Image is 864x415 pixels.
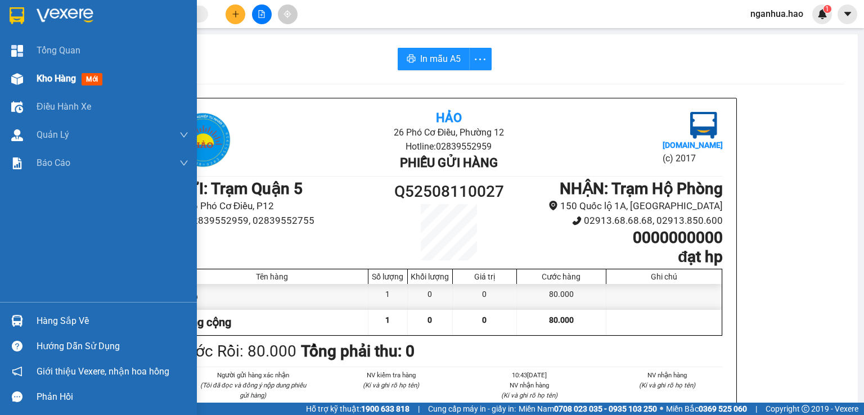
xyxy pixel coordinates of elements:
[37,73,76,84] span: Kho hàng
[368,284,408,309] div: 1
[37,389,188,405] div: Phản hồi
[179,130,188,139] span: down
[408,284,453,309] div: 0
[200,381,306,399] i: (Tôi đã đọc và đồng ý nộp dung phiếu gửi hàng)
[11,157,23,169] img: solution-icon
[363,381,419,389] i: (Kí và ghi rõ họ tên)
[517,228,723,247] h1: 0000000000
[517,247,723,267] h1: đạt hp
[548,201,558,210] span: environment
[411,272,449,281] div: Khối lượng
[517,213,723,228] li: 02913.68.68.68, 02913.850.600
[266,139,631,154] li: Hotline: 02839552959
[252,4,272,24] button: file-add
[663,141,723,150] b: [DOMAIN_NAME]
[407,54,416,65] span: printer
[456,272,514,281] div: Giá trị
[278,4,298,24] button: aim
[418,403,420,415] span: |
[741,7,812,21] span: nganhua.hao
[572,216,582,225] span: phone
[258,10,265,18] span: file-add
[301,342,415,360] b: Tổng phải thu: 0
[817,9,827,19] img: icon-new-feature
[436,111,462,125] b: Hảo
[549,315,574,324] span: 80.000
[37,128,69,142] span: Quản Lý
[197,370,309,380] li: Người gửi hàng xác nhận
[11,101,23,113] img: warehouse-icon
[175,339,296,364] div: Cước Rồi : 80.000
[400,156,498,170] b: Phiếu gửi hàng
[361,404,409,413] strong: 1900 633 818
[427,315,432,324] span: 0
[560,179,723,198] b: NHẬN : Trạm Hộ Phòng
[519,403,657,415] span: Miền Nam
[474,370,585,380] li: 10:43[DATE]
[482,315,487,324] span: 0
[755,403,757,415] span: |
[306,403,409,415] span: Hỗ trợ kỹ thuật:
[843,9,853,19] span: caret-down
[37,156,70,170] span: Báo cáo
[37,313,188,330] div: Hàng sắp về
[612,370,723,380] li: NV nhận hàng
[690,112,717,139] img: logo.jpg
[838,4,857,24] button: caret-down
[554,404,657,413] strong: 0708 023 035 - 0935 103 250
[517,284,606,309] div: 80.000
[11,73,23,85] img: warehouse-icon
[37,364,169,378] span: Giới thiệu Vexere, nhận hoa hồng
[660,407,663,411] span: ⚪️
[517,199,723,214] li: 150 Quốc lộ 1A, [GEOGRAPHIC_DATA]
[11,129,23,141] img: warehouse-icon
[12,391,22,402] span: message
[520,272,603,281] div: Cước hàng
[823,5,831,13] sup: 1
[12,366,22,377] span: notification
[470,52,491,66] span: more
[11,45,23,57] img: dashboard-icon
[10,7,24,24] img: logo-vxr
[179,159,188,168] span: down
[420,52,461,66] span: In mẫu A5
[663,151,723,165] li: (c) 2017
[825,5,829,13] span: 1
[336,370,447,380] li: NV kiểm tra hàng
[175,112,231,168] img: logo.jpg
[609,272,719,281] div: Ghi chú
[385,315,390,324] span: 1
[179,272,365,281] div: Tên hàng
[175,213,380,228] li: 02839552959, 02839552755
[398,48,470,70] button: printerIn mẫu A5
[266,125,631,139] li: 26 Phó Cơ Điều, Phường 12
[802,405,809,413] span: copyright
[179,315,231,329] span: Tổng cộng
[283,10,291,18] span: aim
[226,4,245,24] button: plus
[371,272,404,281] div: Số lượng
[175,199,380,214] li: 26 Phó Cơ Điều, P12
[12,341,22,351] span: question-circle
[453,284,517,309] div: 0
[666,403,747,415] span: Miền Bắc
[232,10,240,18] span: plus
[176,284,368,309] div: bao
[380,179,517,204] h1: Q52508110027
[639,381,695,389] i: (Kí và ghi rõ họ tên)
[699,404,747,413] strong: 0369 525 060
[501,391,557,399] i: (Kí và ghi rõ họ tên)
[37,43,80,57] span: Tổng Quan
[428,403,516,415] span: Cung cấp máy in - giấy in:
[175,179,303,198] b: GỬI : Trạm Quận 5
[37,100,91,114] span: Điều hành xe
[11,315,23,327] img: warehouse-icon
[469,48,492,70] button: more
[37,338,188,355] div: Hướng dẫn sử dụng
[474,380,585,390] li: NV nhận hàng
[82,73,102,85] span: mới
